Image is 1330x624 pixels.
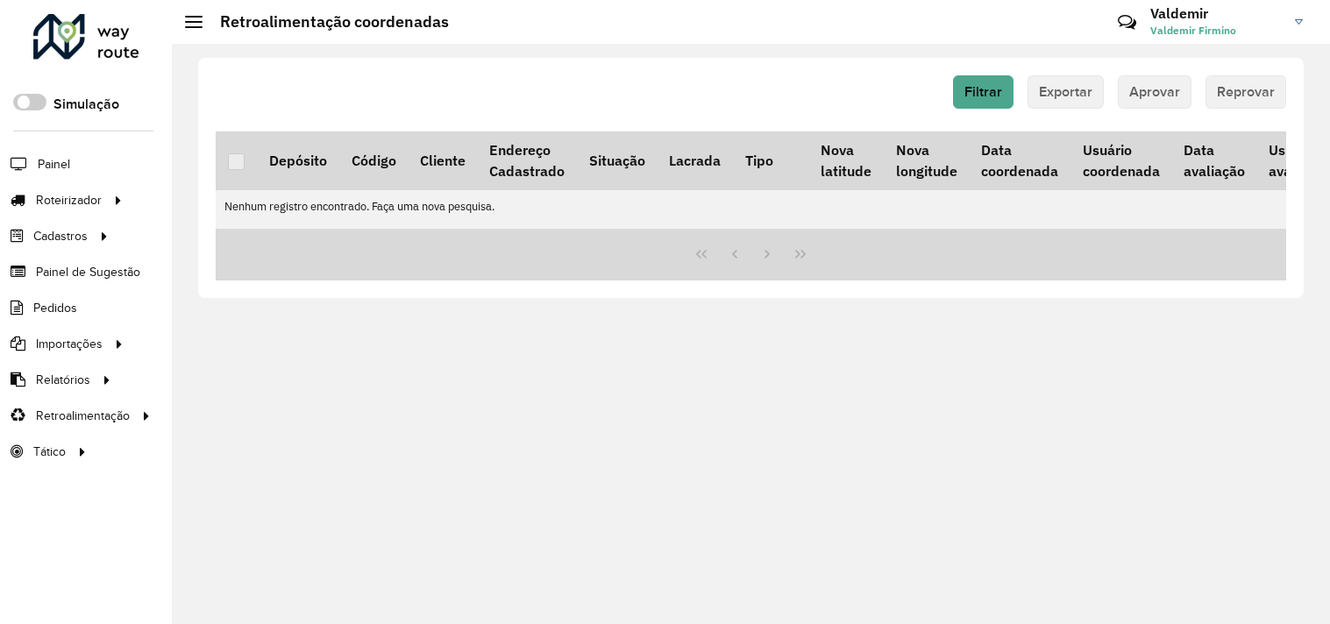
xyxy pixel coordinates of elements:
label: Simulação [53,94,119,115]
span: Tático [33,443,66,461]
span: Importações [36,335,103,353]
th: Usuário coordenada [1070,131,1171,189]
span: Filtrar [964,84,1002,99]
span: Valdemir Firmino [1150,23,1282,39]
th: Data avaliação [1171,131,1256,189]
th: Nova latitude [809,131,884,189]
h2: Retroalimentação coordenadas [203,12,449,32]
th: Tipo [733,131,785,189]
span: Cadastros [33,227,88,245]
span: Painel [38,155,70,174]
span: Roteirizador [36,191,102,209]
h3: Valdemir [1150,5,1282,22]
span: Painel de Sugestão [36,263,140,281]
th: Situação [577,131,657,189]
th: Nova longitude [884,131,969,189]
span: Relatórios [36,371,90,389]
th: Código [339,131,408,189]
th: Endereço Cadastrado [478,131,577,189]
th: Depósito [257,131,338,189]
a: Contato Rápido [1108,4,1146,41]
th: Data coordenada [969,131,1070,189]
th: Lacrada [657,131,732,189]
th: Cliente [408,131,477,189]
span: Retroalimentação [36,407,130,425]
span: Pedidos [33,299,77,317]
button: Filtrar [953,75,1014,109]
